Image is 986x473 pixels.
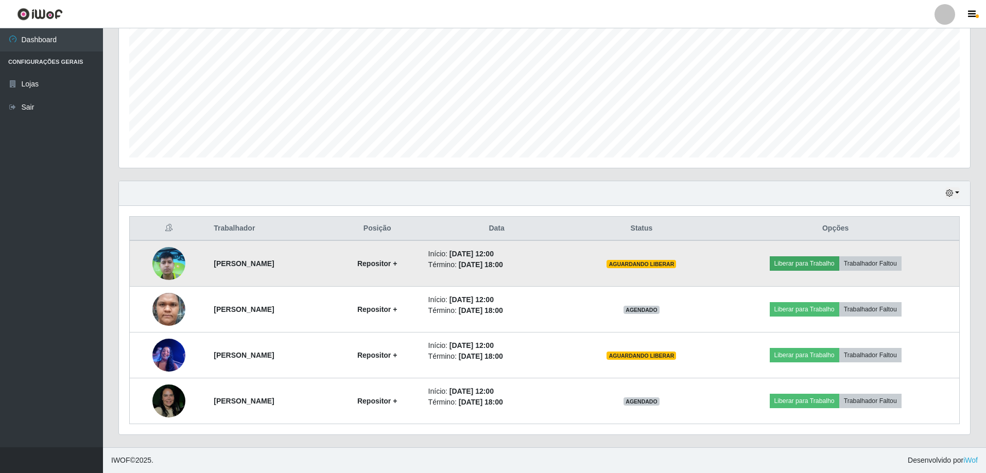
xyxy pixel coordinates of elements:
img: 1756825346760.jpeg [152,372,185,430]
strong: [PERSON_NAME] [214,351,274,359]
li: Término: [428,351,565,362]
th: Trabalhador [207,217,333,241]
a: iWof [963,456,978,464]
time: [DATE] 12:00 [449,250,494,258]
time: [DATE] 12:00 [449,341,494,349]
li: Início: [428,249,565,259]
img: 1753895046968.jpeg [152,333,185,377]
th: Opções [712,217,959,241]
strong: Repositor + [357,259,397,268]
time: [DATE] 18:00 [459,306,503,314]
strong: [PERSON_NAME] [214,259,274,268]
span: © 2025 . [111,455,153,466]
img: 1753220579080.jpeg [152,275,185,343]
img: 1748462708796.jpeg [152,241,185,286]
strong: [PERSON_NAME] [214,305,274,313]
button: Trabalhador Faltou [839,302,902,317]
span: AGUARDANDO LIBERAR [607,260,676,268]
button: Liberar para Trabalho [770,348,839,362]
span: IWOF [111,456,130,464]
strong: Repositor + [357,305,397,313]
time: [DATE] 12:00 [449,295,494,304]
strong: Repositor + [357,351,397,359]
li: Término: [428,259,565,270]
strong: [PERSON_NAME] [214,397,274,405]
time: [DATE] 18:00 [459,398,503,406]
time: [DATE] 12:00 [449,387,494,395]
time: [DATE] 18:00 [459,260,503,269]
button: Liberar para Trabalho [770,394,839,408]
li: Início: [428,294,565,305]
span: AGUARDANDO LIBERAR [607,352,676,360]
button: Trabalhador Faltou [839,394,902,408]
li: Início: [428,340,565,351]
th: Status [572,217,712,241]
span: AGENDADO [624,397,660,406]
button: Liberar para Trabalho [770,302,839,317]
li: Término: [428,305,565,316]
button: Liberar para Trabalho [770,256,839,271]
li: Início: [428,386,565,397]
th: Posição [333,217,422,241]
span: AGENDADO [624,306,660,314]
li: Término: [428,397,565,408]
strong: Repositor + [357,397,397,405]
th: Data [422,217,572,241]
time: [DATE] 18:00 [459,352,503,360]
button: Trabalhador Faltou [839,348,902,362]
span: Desenvolvido por [908,455,978,466]
button: Trabalhador Faltou [839,256,902,271]
img: CoreUI Logo [17,8,63,21]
